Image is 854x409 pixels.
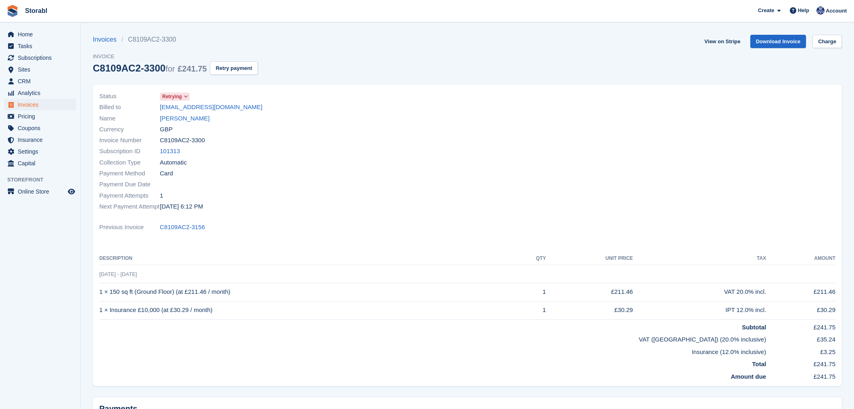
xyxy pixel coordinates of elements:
[93,35,258,44] nav: breadcrumbs
[18,134,66,145] span: Insurance
[93,63,207,74] div: C8109AC2-3300
[160,158,187,167] span: Automatic
[99,147,160,156] span: Subscription ID
[7,176,80,184] span: Storefront
[4,99,76,110] a: menu
[766,301,835,319] td: £30.29
[178,64,207,73] span: £241.75
[766,283,835,301] td: £211.46
[731,373,766,380] strong: Amount due
[766,319,835,332] td: £241.75
[18,122,66,134] span: Coupons
[99,103,160,112] span: Billed to
[18,76,66,87] span: CRM
[160,103,262,112] a: [EMAIL_ADDRESS][DOMAIN_NAME]
[546,301,633,319] td: £30.29
[18,111,66,122] span: Pricing
[766,369,835,382] td: £241.75
[18,29,66,40] span: Home
[99,125,160,134] span: Currency
[4,76,76,87] a: menu
[210,61,257,75] button: Retry payment
[18,146,66,157] span: Settings
[99,114,160,123] span: Name
[99,169,160,178] span: Payment Method
[4,122,76,134] a: menu
[633,252,766,265] th: Tax
[165,64,175,73] span: for
[160,191,163,200] span: 1
[701,35,743,48] a: View on Stripe
[766,344,835,357] td: £3.25
[99,136,160,145] span: Invoice Number
[546,283,633,301] td: £211.46
[160,92,190,101] a: Retrying
[99,332,766,344] td: VAT ([GEOGRAPHIC_DATA]) (20.0% inclusive)
[99,191,160,200] span: Payment Attempts
[99,180,160,189] span: Payment Due Date
[4,52,76,63] a: menu
[742,324,766,331] strong: Subtotal
[816,6,825,15] img: Tegan Ewart
[4,64,76,75] a: menu
[18,158,66,169] span: Capital
[633,287,766,297] div: VAT 20.0% incl.
[18,52,66,63] span: Subscriptions
[752,361,766,367] strong: Total
[4,87,76,99] a: menu
[160,147,180,156] a: 101313
[18,87,66,99] span: Analytics
[99,158,160,167] span: Collection Type
[4,146,76,157] a: menu
[160,223,205,232] a: C8109AC2-3156
[160,125,173,134] span: GBP
[99,223,160,232] span: Previous Invoice
[93,35,121,44] a: Invoices
[633,306,766,315] div: IPT 12.0% incl.
[99,283,515,301] td: 1 × 150 sq ft (Ground Floor) (at £211.46 / month)
[160,169,173,178] span: Card
[546,252,633,265] th: Unit Price
[766,332,835,344] td: £35.24
[798,6,809,15] span: Help
[812,35,842,48] a: Charge
[750,35,806,48] a: Download Invoice
[99,344,766,357] td: Insurance (12.0% inclusive)
[4,186,76,197] a: menu
[160,202,203,211] time: 2025-09-30 17:12:02 UTC
[4,29,76,40] a: menu
[162,93,182,100] span: Retrying
[99,252,515,265] th: Description
[99,202,160,211] span: Next Payment Attempt
[99,301,515,319] td: 1 × Insurance £10,000 (at £30.29 / month)
[515,252,546,265] th: QTY
[4,111,76,122] a: menu
[18,40,66,52] span: Tasks
[758,6,774,15] span: Create
[4,134,76,145] a: menu
[18,99,66,110] span: Invoices
[515,301,546,319] td: 1
[99,92,160,101] span: Status
[515,283,546,301] td: 1
[826,7,847,15] span: Account
[18,186,66,197] span: Online Store
[160,136,205,145] span: C8109AC2-3300
[766,252,835,265] th: Amount
[67,187,76,196] a: Preview store
[22,4,50,17] a: Storabl
[4,158,76,169] a: menu
[4,40,76,52] a: menu
[766,356,835,369] td: £241.75
[6,5,19,17] img: stora-icon-8386f47178a22dfd0bd8f6a31ec36ba5ce8667c1dd55bd0f319d3a0aa187defe.svg
[99,271,137,277] span: [DATE] - [DATE]
[160,114,209,123] a: [PERSON_NAME]
[93,53,258,61] span: Invoice
[18,64,66,75] span: Sites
